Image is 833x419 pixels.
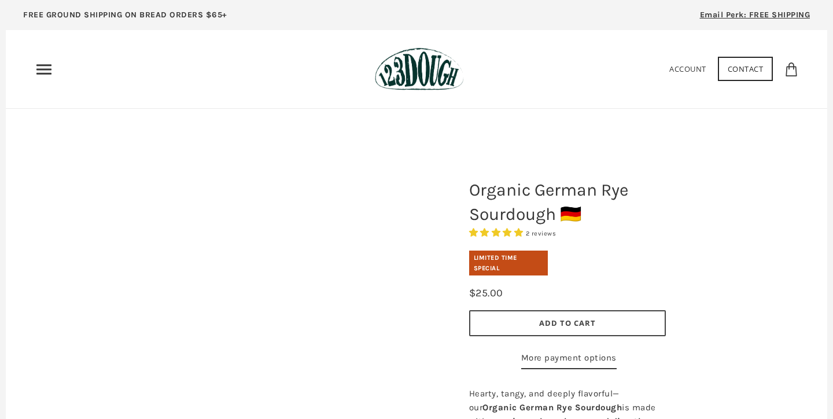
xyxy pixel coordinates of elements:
img: 123Dough Bakery [375,47,463,91]
a: Account [669,64,706,74]
span: 2 reviews [526,230,556,237]
div: $25.00 [469,285,503,302]
span: Add to Cart [539,318,596,328]
b: Organic German Rye Sourdough [482,402,622,413]
div: Limited Time Special [469,251,548,275]
a: Contact [718,57,773,81]
a: FREE GROUND SHIPPING ON BREAD ORDERS $65+ [6,6,245,30]
a: Email Perk: FREE SHIPPING [683,6,828,30]
span: 5.00 stars [469,227,526,238]
button: Add to Cart [469,310,666,336]
span: Email Perk: FREE SHIPPING [700,10,810,20]
a: More payment options [521,351,617,369]
nav: Primary [35,60,53,79]
h1: Organic German Rye Sourdough 🇩🇪 [460,172,674,232]
p: FREE GROUND SHIPPING ON BREAD ORDERS $65+ [23,9,227,21]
